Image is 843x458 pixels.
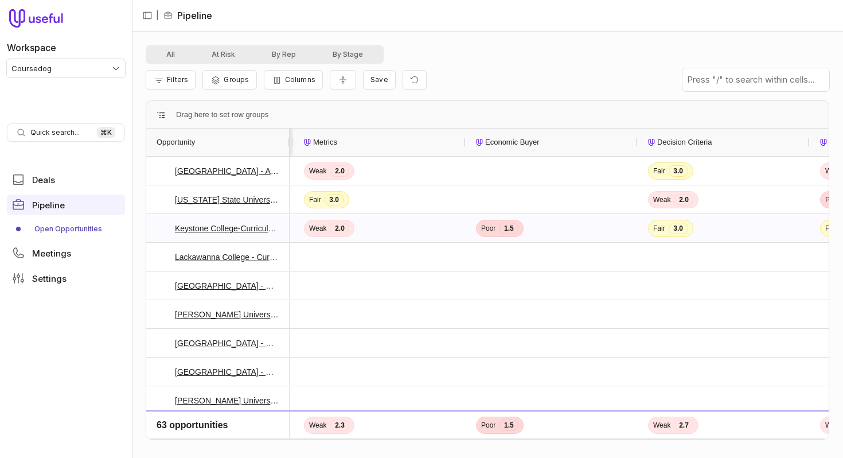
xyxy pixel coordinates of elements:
span: Drag here to set row groups [176,108,268,122]
button: Collapse sidebar [139,7,156,24]
button: By Stage [314,48,381,61]
button: Columns [264,70,323,90]
span: 2.0 [330,165,349,177]
span: Fair [653,224,665,233]
a: Keystone College-Curriculum&Scheduling Clouds- 2.25 [175,222,279,235]
span: 3.0 [669,165,688,177]
span: 2.0 [330,223,349,234]
span: Save [370,75,388,84]
div: Pipeline submenu [7,220,125,238]
a: Lackawanna College - Curric & Cat - 11.23 [175,250,279,264]
span: 3.0 [325,194,344,205]
input: Press "/" to search within cells... [682,68,829,91]
span: Weak [309,224,326,233]
a: [PERSON_NAME] University - Curric & Cat - 3.24 [175,308,279,321]
span: | [156,9,159,22]
span: Decision Criteria [657,135,712,149]
span: Weak [309,166,326,176]
button: Reset view [403,70,427,90]
span: Quick search... [30,128,80,137]
a: [GEOGRAPHIC_DATA] - Class CDP FWM - 5.24 [175,336,279,350]
button: Create a new saved view [363,70,396,90]
a: [GEOGRAPHIC_DATA] - Curriculum & Catalog - 3.24 [175,279,279,293]
a: Open Opportunities [7,220,125,238]
span: Meetings [32,249,71,258]
div: Row Groups [176,108,268,122]
div: Economic Buyer [476,129,627,156]
span: Groups [224,75,249,84]
label: Workspace [7,41,56,55]
span: 1.5 [499,223,518,234]
a: University of the Incarnate Word - Academic Scheduling + CDP [175,422,279,436]
button: Filter Pipeline [146,70,196,90]
a: [PERSON_NAME] University - Class, CDP, FWM - 8.24 [175,394,279,407]
a: [GEOGRAPHIC_DATA] - Assessment - [DATE] [175,164,279,178]
span: Deals [32,176,55,184]
button: All [148,48,193,61]
div: Decision Criteria [648,129,799,156]
span: Pipeline [32,201,65,209]
span: 2.0 [674,194,693,205]
span: 3.0 [669,223,688,234]
a: Meetings [7,243,125,263]
button: By Rep [253,48,314,61]
span: Poor [481,224,495,233]
span: Opportunity [157,135,195,149]
span: Metrics [313,135,337,149]
span: Fair [309,195,321,204]
li: Pipeline [163,9,212,22]
button: At Risk [193,48,253,61]
a: [US_STATE] State University RFP - Scheduling, FWM, & CDP - 9.24 [175,193,279,207]
span: Economic Buyer [485,135,540,149]
button: Collapse all rows [330,70,356,90]
span: Columns [285,75,315,84]
a: Pipeline [7,195,125,215]
kbd: ⌘ K [97,127,115,138]
button: Group Pipeline [202,70,256,90]
span: Weak [653,195,670,204]
span: Settings [32,274,67,283]
span: Filters [167,75,188,84]
a: Settings [7,268,125,289]
a: [GEOGRAPHIC_DATA] - Curriculum & Assessment - 8.24 [175,365,279,379]
span: Fair [653,166,665,176]
div: Metrics [304,129,455,156]
a: Deals [7,169,125,190]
